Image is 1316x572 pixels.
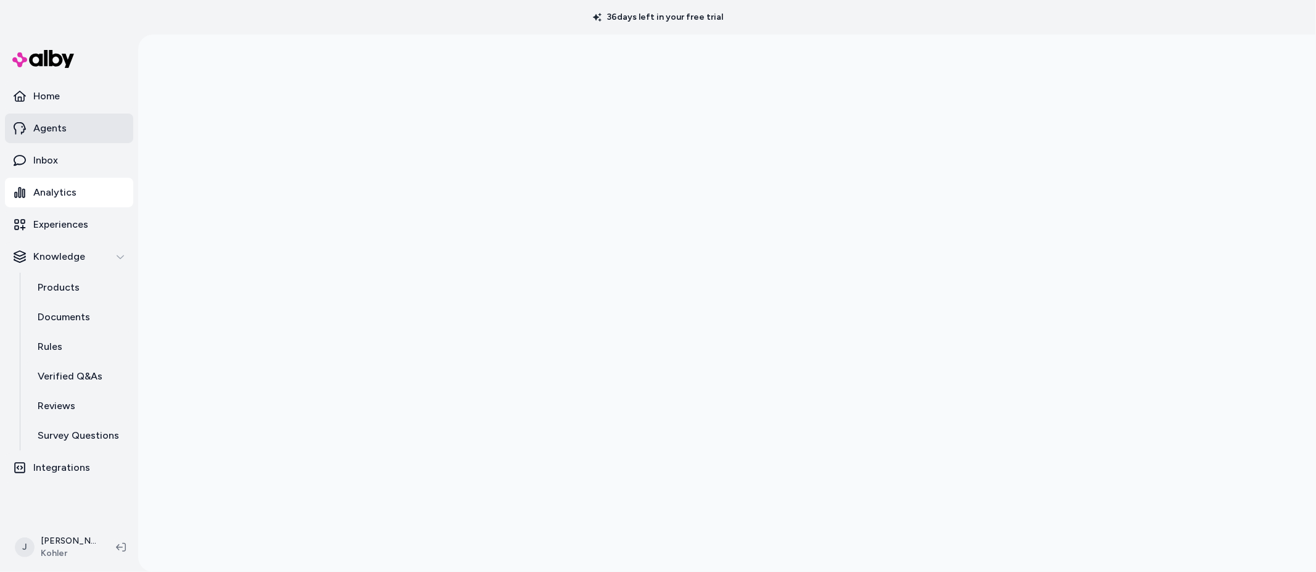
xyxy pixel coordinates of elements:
[33,249,85,264] p: Knowledge
[5,242,133,271] button: Knowledge
[33,460,90,475] p: Integrations
[38,399,75,413] p: Reviews
[38,339,62,354] p: Rules
[38,310,90,325] p: Documents
[5,114,133,143] a: Agents
[25,391,133,421] a: Reviews
[5,210,133,239] a: Experiences
[25,332,133,362] a: Rules
[33,153,58,168] p: Inbox
[5,178,133,207] a: Analytics
[25,302,133,332] a: Documents
[33,185,77,200] p: Analytics
[41,547,96,560] span: Kohler
[25,421,133,450] a: Survey Questions
[15,537,35,557] span: J
[25,273,133,302] a: Products
[586,11,730,23] p: 36 days left in your free trial
[25,362,133,391] a: Verified Q&As
[38,428,119,443] p: Survey Questions
[5,146,133,175] a: Inbox
[33,89,60,104] p: Home
[38,280,80,295] p: Products
[38,369,102,384] p: Verified Q&As
[5,453,133,483] a: Integrations
[33,121,67,136] p: Agents
[12,50,74,68] img: alby Logo
[7,528,106,567] button: J[PERSON_NAME]Kohler
[5,81,133,111] a: Home
[41,535,96,547] p: [PERSON_NAME]
[33,217,88,232] p: Experiences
